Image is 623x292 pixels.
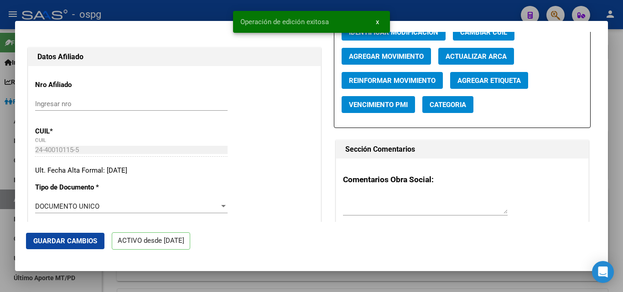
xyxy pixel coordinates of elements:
div: Ult. Fecha Alta Formal: [DATE] [35,165,314,176]
button: Vencimiento PMI [342,96,415,113]
p: Tipo de Documento * [35,182,119,193]
h1: Sección Comentarios [345,144,579,155]
span: Cambiar CUIL [460,28,507,36]
span: Agregar Etiqueta [457,77,521,85]
span: DOCUMENTO UNICO [35,202,99,210]
button: Agregar Etiqueta [450,72,528,89]
span: Reinformar Movimiento [349,77,436,85]
span: Operación de edición exitosa [240,17,329,26]
button: Cambiar CUIL [453,24,514,41]
span: Guardar Cambios [33,237,97,245]
p: ACTIVO desde [DATE] [112,232,190,250]
button: x [369,14,386,30]
span: Agregar Movimiento [349,52,424,61]
button: Guardar Cambios [26,233,104,249]
button: Agregar Movimiento [342,48,431,65]
span: Vencimiento PMI [349,101,408,109]
span: Categoria [430,101,466,109]
span: x [376,18,379,26]
p: CUIL [35,126,119,137]
span: Actualizar ARCA [446,52,507,61]
h3: Comentarios Obra Social: [343,174,581,185]
h1: Datos Afiliado [37,51,311,62]
p: Nro Afiliado [35,80,119,90]
div: Open Intercom Messenger [592,261,614,283]
button: Actualizar ARCA [438,48,514,65]
button: Categoria [422,96,473,113]
button: Reinformar Movimiento [342,72,443,89]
